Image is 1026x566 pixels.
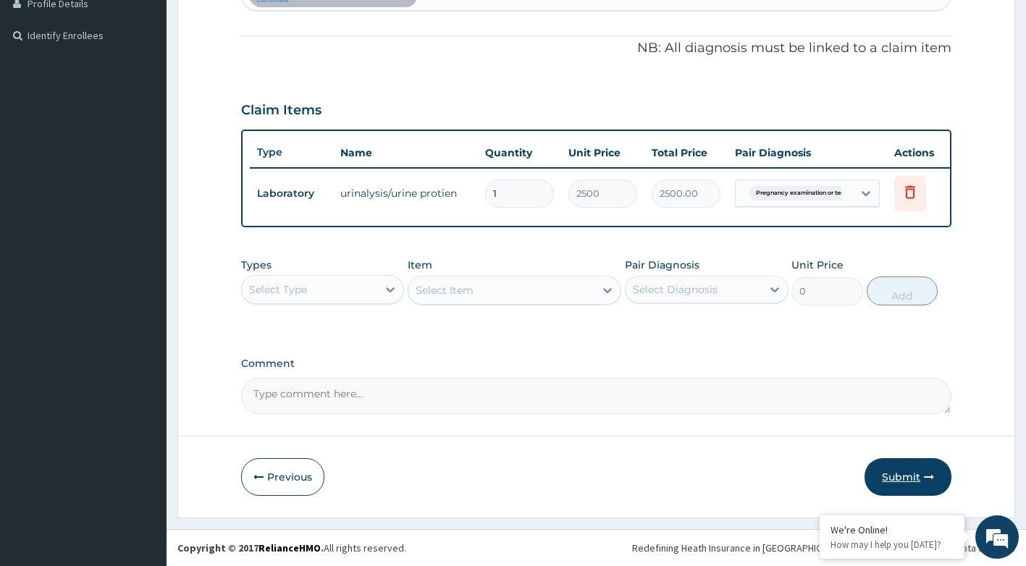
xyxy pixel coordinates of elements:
[249,282,307,297] div: Select Type
[84,182,200,329] span: We're online!
[333,179,478,208] td: urinalysis/urine protien
[250,180,333,207] td: Laboratory
[728,138,887,167] th: Pair Diagnosis
[867,276,938,305] button: Add
[250,139,333,166] th: Type
[831,523,954,536] div: We're Online!
[644,138,728,167] th: Total Price
[831,538,954,551] p: How may I help you today?
[241,259,272,271] label: Types
[7,395,276,446] textarea: Type your message and hit 'Enter'
[478,138,561,167] th: Quantity
[27,72,59,109] img: d_794563401_company_1708531726252_794563401
[258,541,321,554] a: RelianceHMO
[75,81,243,100] div: Chat with us now
[241,39,952,58] p: NB: All diagnosis must be linked to a claim item
[865,458,951,496] button: Submit
[177,541,324,554] strong: Copyright © 2017 .
[791,258,844,272] label: Unit Price
[887,138,959,167] th: Actions
[561,138,644,167] th: Unit Price
[241,358,952,370] label: Comment
[625,258,699,272] label: Pair Diagnosis
[167,529,1026,566] footer: All rights reserved.
[333,138,478,167] th: Name
[633,282,718,297] div: Select Diagnosis
[237,7,272,42] div: Minimize live chat window
[241,103,321,119] h3: Claim Items
[241,458,324,496] button: Previous
[749,186,853,200] span: Pregnancy examination or test
[408,258,432,272] label: Item
[632,541,1015,555] div: Redefining Heath Insurance in [GEOGRAPHIC_DATA] using Telemedicine and Data Science!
